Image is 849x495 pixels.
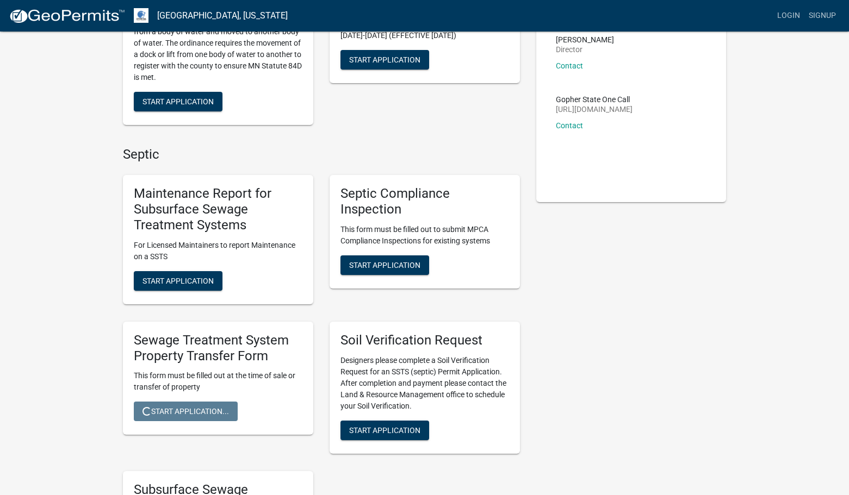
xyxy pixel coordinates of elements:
[340,333,509,348] h5: Soil Verification Request
[134,370,302,393] p: This form must be filled out at the time of sale or transfer of property
[556,121,583,130] a: Contact
[556,46,614,53] p: Director
[340,255,429,275] button: Start Application
[556,36,614,43] p: [PERSON_NAME]
[134,240,302,262] p: For Licensed Maintainers to report Maintenance on a SSTS
[157,7,288,25] a: [GEOGRAPHIC_DATA], [US_STATE]
[804,5,840,26] a: Signup
[349,260,420,269] span: Start Application
[142,407,229,416] span: Start Application...
[340,224,509,247] p: This form must be filled out to submit MPCA Compliance Inspections for existing systems
[556,96,633,103] p: Gopher State One Call
[340,186,509,217] h5: Septic Compliance Inspection
[134,333,302,364] h5: Sewage Treatment System Property Transfer Form
[134,186,302,233] h5: Maintenance Report for Subsurface Sewage Treatment Systems
[340,355,509,412] p: Designers please complete a Soil Verification Request for an SSTS (septic) Permit Application. Af...
[349,55,420,64] span: Start Application
[134,92,222,111] button: Start Application
[340,421,429,440] button: Start Application
[556,61,583,70] a: Contact
[340,50,429,70] button: Start Application
[134,402,238,421] button: Start Application...
[142,276,214,285] span: Start Application
[134,271,222,291] button: Start Application
[123,147,520,162] h4: Septic
[349,425,420,434] span: Start Application
[134,8,148,23] img: Otter Tail County, Minnesota
[556,105,633,113] p: [URL][DOMAIN_NAME]
[142,97,214,105] span: Start Application
[773,5,804,26] a: Login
